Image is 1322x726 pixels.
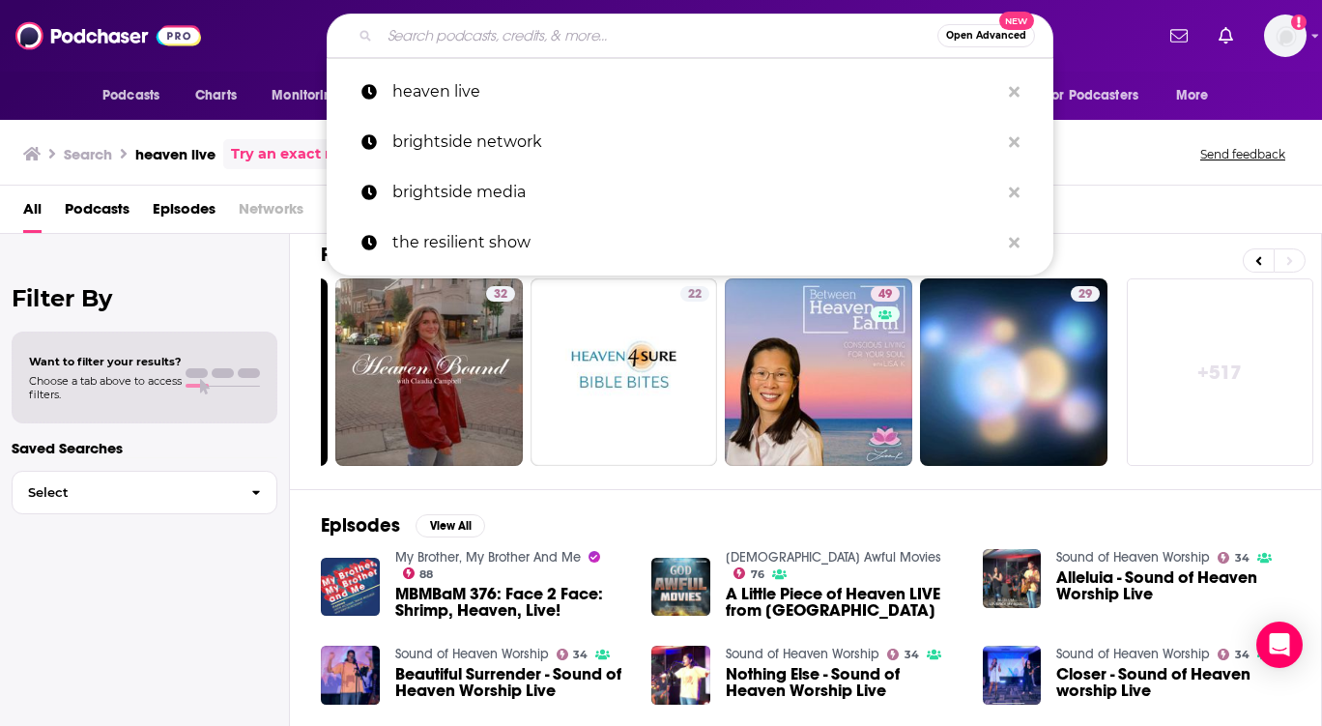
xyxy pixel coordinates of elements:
span: 34 [1235,651,1250,659]
span: New [999,12,1034,30]
span: 49 [878,285,892,305]
a: Charts [183,77,248,114]
button: Open AdvancedNew [937,24,1035,47]
a: God Awful Movies [726,549,941,566]
a: Show notifications dropdown [1211,19,1241,52]
a: brightside network [327,117,1053,167]
h3: heaven live [135,145,216,163]
span: 22 [688,285,702,305]
a: 22 [680,286,709,302]
a: 34 [887,649,919,660]
h3: Search [64,145,112,163]
span: Charts [195,82,237,109]
a: Sound of Heaven Worship [1056,549,1210,566]
a: 32 [486,286,515,302]
p: brightside media [392,167,999,218]
a: Sound of Heaven Worship [1056,646,1210,662]
span: Networks [239,193,303,233]
span: 76 [751,570,764,579]
button: open menu [1033,77,1166,114]
img: User Profile [1264,15,1307,57]
p: Saved Searches [12,439,277,457]
a: brightside media [327,167,1053,218]
a: 29 [1071,286,1100,302]
a: +517 [1127,278,1314,466]
button: Select [12,471,277,514]
a: 49 [871,286,900,302]
span: 34 [1235,554,1250,563]
img: Closer - Sound of Heaven worship Live [983,646,1042,705]
span: Logged in as Andrea1206 [1264,15,1307,57]
a: heaven live [327,67,1053,117]
span: More [1176,82,1209,109]
span: For Podcasters [1046,82,1138,109]
div: Search podcasts, credits, & more... [327,14,1053,58]
img: MBMBaM 376: Face 2 Face: Shrimp, Heaven, Live! [321,558,380,617]
a: All [23,193,42,233]
a: Nothing Else - Sound of Heaven Worship Live [726,666,960,699]
img: Podchaser - Follow, Share and Rate Podcasts [15,17,201,54]
button: View All [416,514,485,537]
span: Open Advanced [946,31,1026,41]
img: Alleluia - Sound of Heaven Worship Live [983,549,1042,608]
a: Alleluia - Sound of Heaven Worship Live [1056,569,1290,602]
a: MBMBaM 376: Face 2 Face: Shrimp, Heaven, Live! [395,586,629,619]
a: 34 [557,649,589,660]
h2: Episodes [321,513,400,537]
a: 34 [1218,649,1250,660]
span: 32 [494,285,507,305]
p: the resilient show [392,218,999,268]
a: Beautiful Surrender - Sound of Heaven Worship Live [395,666,629,699]
svg: Add a profile image [1291,15,1307,30]
span: A Little Piece of Heaven LIVE from [GEOGRAPHIC_DATA] [726,586,960,619]
a: 49 [725,278,912,466]
a: Episodes [153,193,216,233]
a: 34 [1218,552,1250,564]
img: Nothing Else - Sound of Heaven Worship Live [651,646,710,705]
span: Choose a tab above to access filters. [29,374,182,401]
a: Sound of Heaven Worship [395,646,549,662]
span: Want to filter your results? [29,355,182,368]
img: A Little Piece of Heaven LIVE from NYC [651,558,710,617]
p: heaven live [392,67,999,117]
h2: Filter By [12,284,277,312]
button: open menu [1163,77,1233,114]
a: Show notifications dropdown [1163,19,1195,52]
input: Search podcasts, credits, & more... [380,20,937,51]
p: brightside network [392,117,999,167]
a: My Brother, My Brother And Me [395,549,581,566]
span: Select [13,486,236,499]
a: Podcasts [65,193,129,233]
span: Monitoring [272,82,340,109]
a: A Little Piece of Heaven LIVE from NYC [726,586,960,619]
a: 76 [733,567,764,579]
button: open menu [258,77,365,114]
span: Podcasts [102,82,159,109]
img: Beautiful Surrender - Sound of Heaven Worship Live [321,646,380,705]
a: PodcastsView All [321,243,489,267]
button: Send feedback [1194,146,1291,162]
a: 88 [403,567,434,579]
a: 32 [335,278,523,466]
a: the resilient show [327,218,1053,268]
a: 22 [531,278,718,466]
h2: Podcasts [321,243,404,267]
a: Closer - Sound of Heaven worship Live [1056,666,1290,699]
a: 29 [920,278,1107,466]
a: Sound of Heaven Worship [726,646,879,662]
span: 29 [1078,285,1092,305]
a: Try an exact match [231,143,372,165]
